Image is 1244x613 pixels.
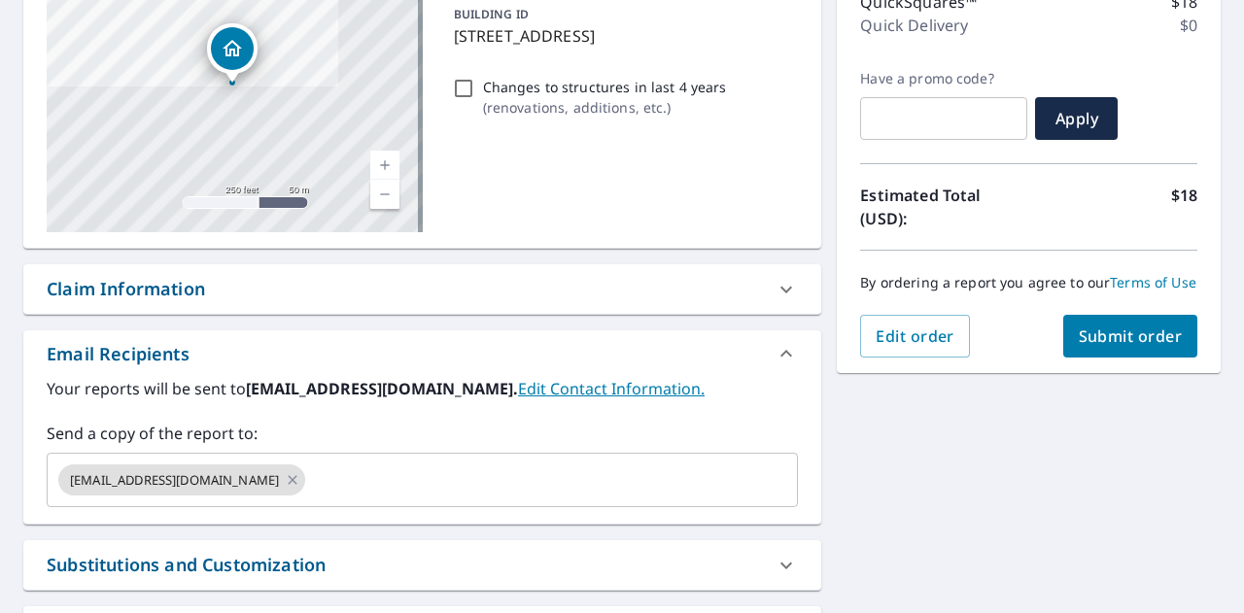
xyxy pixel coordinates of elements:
[860,70,1027,87] label: Have a promo code?
[860,14,968,37] p: Quick Delivery
[454,6,529,22] p: BUILDING ID
[876,325,954,347] span: Edit order
[207,23,258,84] div: Dropped pin, building 1, Residential property, 8648 W Roanoke Ave Phoenix, AZ 85037
[860,184,1028,230] p: Estimated Total (USD):
[1079,325,1183,347] span: Submit order
[860,315,970,358] button: Edit order
[483,97,727,118] p: ( renovations, additions, etc. )
[370,151,399,180] a: Current Level 17, Zoom In
[1180,14,1197,37] p: $0
[1171,184,1197,230] p: $18
[47,377,798,400] label: Your reports will be sent to
[23,330,821,377] div: Email Recipients
[1110,273,1196,291] a: Terms of Use
[1063,315,1198,358] button: Submit order
[1051,108,1102,129] span: Apply
[23,264,821,314] div: Claim Information
[454,24,791,48] p: [STREET_ADDRESS]
[23,540,821,590] div: Substitutions and Customization
[246,378,518,399] b: [EMAIL_ADDRESS][DOMAIN_NAME].
[47,422,798,445] label: Send a copy of the report to:
[860,274,1197,291] p: By ordering a report you agree to our
[370,180,399,209] a: Current Level 17, Zoom Out
[483,77,727,97] p: Changes to structures in last 4 years
[47,276,205,302] div: Claim Information
[518,378,705,399] a: EditContactInfo
[1035,97,1118,140] button: Apply
[47,552,326,578] div: Substitutions and Customization
[58,464,305,495] div: [EMAIL_ADDRESS][DOMAIN_NAME]
[58,471,291,490] span: [EMAIL_ADDRESS][DOMAIN_NAME]
[47,341,190,367] div: Email Recipients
